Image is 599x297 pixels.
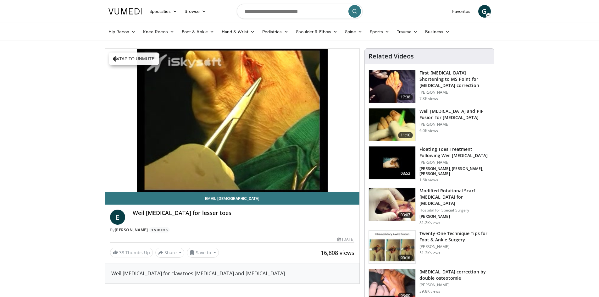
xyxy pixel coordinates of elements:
[419,230,490,243] h3: Twenty-One Technique Tips for Foot & Ankle Surgery
[181,5,210,18] a: Browse
[398,170,413,177] span: 03:52
[110,210,125,225] a: E
[109,52,159,65] button: Tap to unmute
[419,214,490,219] p: [PERSON_NAME]
[419,244,490,249] p: [PERSON_NAME]
[419,178,438,183] p: 1.6K views
[321,249,354,256] span: 16,808 views
[149,227,170,233] a: 3 Videos
[419,108,490,121] h3: Weil [MEDICAL_DATA] and PIP Fusion for [MEDICAL_DATA]
[105,49,360,192] video-js: Video Player
[369,188,415,221] img: Scarf_Osteotomy_100005158_3.jpg.150x105_q85_crop-smart_upscale.jpg
[398,94,413,100] span: 17:38
[119,250,124,256] span: 38
[366,25,393,38] a: Sports
[419,220,440,225] p: 81.2K views
[187,248,219,258] button: Save to
[369,146,415,179] img: e8727479-caec-40c0-98c7-fd03fd20de59.150x105_q85_crop-smart_upscale.jpg
[419,96,438,101] p: 7.3K views
[369,52,414,60] h4: Related Videos
[292,25,341,38] a: Shoulder & Elbow
[419,289,440,294] p: 39.8K views
[139,25,178,38] a: Knee Recon
[258,25,292,38] a: Pediatrics
[105,192,360,205] a: Email [DEMOGRAPHIC_DATA]
[133,210,355,217] h4: Weil [MEDICAL_DATA] for lesser toes
[110,227,355,233] div: By
[337,237,354,242] div: [DATE]
[369,70,415,103] img: xX2wXF35FJtYfXNX5hMDoxOjBrOw-uIx_1.150x105_q85_crop-smart_upscale.jpg
[111,270,353,277] div: Weil [MEDICAL_DATA] for claw toes [MEDICAL_DATA] and [MEDICAL_DATA]
[419,146,490,159] h3: Floating Toes Treatment Following Weil [MEDICAL_DATA]
[419,166,490,176] p: [PERSON_NAME], [PERSON_NAME], [PERSON_NAME]
[155,248,185,258] button: Share
[448,5,474,18] a: Favorites
[341,25,366,38] a: Spine
[419,122,490,127] p: [PERSON_NAME]
[369,108,415,141] img: Parekh_Claw_toe_with_smart_toe_100011694_1.jpg.150x105_q85_crop-smart_upscale.jpg
[369,231,415,263] img: 6702e58c-22b3-47ce-9497-b1c0ae175c4c.150x105_q85_crop-smart_upscale.jpg
[419,90,490,95] p: [PERSON_NAME]
[393,25,422,38] a: Trauma
[108,8,142,14] img: VuMedi Logo
[110,248,153,257] a: 38 Thumbs Up
[218,25,258,38] a: Hand & Wrist
[419,283,490,288] p: [PERSON_NAME]
[105,25,140,38] a: Hip Recon
[115,227,148,233] a: [PERSON_NAME]
[419,269,490,281] h3: [MEDICAL_DATA] correction by double osteotomie
[369,188,490,225] a: 03:07 Modified Rotational Scarf [MEDICAL_DATA] for [MEDICAL_DATA] Hospital for Special Surgery [P...
[419,250,440,256] p: 51.2K views
[478,5,491,18] a: G
[419,188,490,206] h3: Modified Rotational Scarf [MEDICAL_DATA] for [MEDICAL_DATA]
[369,146,490,183] a: 03:52 Floating Toes Treatment Following Weil [MEDICAL_DATA] [PERSON_NAME] [PERSON_NAME], [PERSON_...
[146,5,181,18] a: Specialties
[419,128,438,133] p: 6.0K views
[178,25,218,38] a: Foot & Ankle
[419,160,490,165] p: [PERSON_NAME]
[419,70,490,89] h3: First [MEDICAL_DATA] Shortening to MS Point for [MEDICAL_DATA] correction
[398,212,413,218] span: 03:07
[369,108,490,141] a: 11:10 Weil [MEDICAL_DATA] and PIP Fusion for [MEDICAL_DATA] [PERSON_NAME] 6.0K views
[369,70,490,103] a: 17:38 First [MEDICAL_DATA] Shortening to MS Point for [MEDICAL_DATA] correction [PERSON_NAME] 7.3...
[398,132,413,138] span: 11:10
[421,25,453,38] a: Business
[237,4,363,19] input: Search topics, interventions
[398,255,413,261] span: 05:16
[369,230,490,264] a: 05:16 Twenty-One Technique Tips for Foot & Ankle Surgery [PERSON_NAME] 51.2K views
[419,208,490,213] p: Hospital for Special Surgery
